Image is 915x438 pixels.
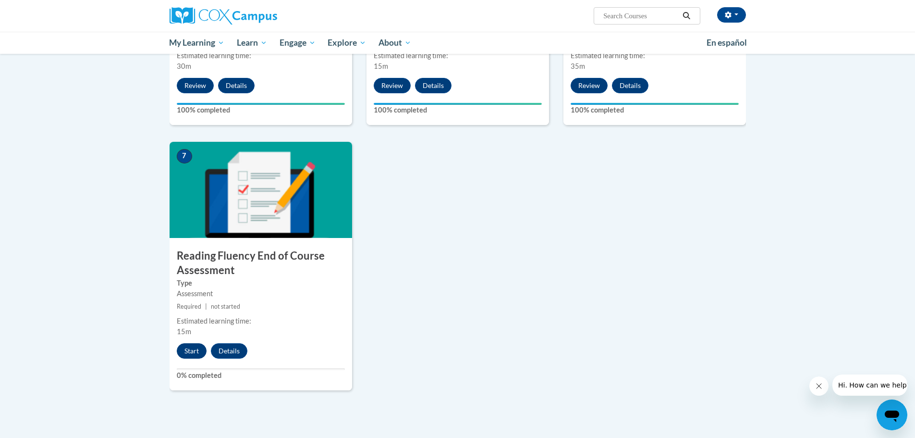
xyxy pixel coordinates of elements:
button: Review [374,78,411,93]
button: Start [177,343,207,359]
div: Main menu [155,32,760,54]
div: Estimated learning time: [374,50,542,61]
span: Engage [280,37,316,49]
div: Estimated learning time: [177,316,345,326]
iframe: Button to launch messaging window [877,400,907,430]
label: 100% completed [374,105,542,115]
iframe: Message from company [832,375,907,396]
div: Assessment [177,288,345,299]
a: En español [700,33,753,53]
button: Details [612,78,648,93]
button: Review [177,78,214,93]
span: | [205,303,207,310]
a: About [372,32,417,54]
div: Your progress [571,103,739,105]
div: Your progress [374,103,542,105]
span: 15m [374,62,388,70]
span: not started [211,303,240,310]
label: 0% completed [177,370,345,381]
a: My Learning [163,32,231,54]
img: Course Image [170,142,352,238]
a: Learn [231,32,273,54]
span: Explore [328,37,366,49]
span: Learn [237,37,267,49]
span: My Learning [169,37,224,49]
div: Your progress [177,103,345,105]
span: Required [177,303,201,310]
input: Search Courses [602,10,679,22]
div: Estimated learning time: [177,50,345,61]
label: 100% completed [177,105,345,115]
span: 7 [177,149,192,163]
button: Search [679,10,694,22]
a: Engage [273,32,322,54]
button: Details [218,78,255,93]
button: Details [415,78,451,93]
iframe: Close message [809,376,829,396]
label: 100% completed [571,105,739,115]
span: Hi. How can we help? [6,7,78,14]
span: 35m [571,62,585,70]
button: Account Settings [717,7,746,23]
span: En español [707,38,747,48]
a: Cox Campus [170,7,352,25]
span: 15m [177,327,191,336]
h3: Reading Fluency End of Course Assessment [170,249,352,278]
div: Estimated learning time: [571,50,739,61]
span: About [378,37,411,49]
img: Cox Campus [170,7,277,25]
button: Review [571,78,608,93]
span: 30m [177,62,191,70]
button: Details [211,343,247,359]
label: Type [177,278,345,288]
a: Explore [321,32,372,54]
